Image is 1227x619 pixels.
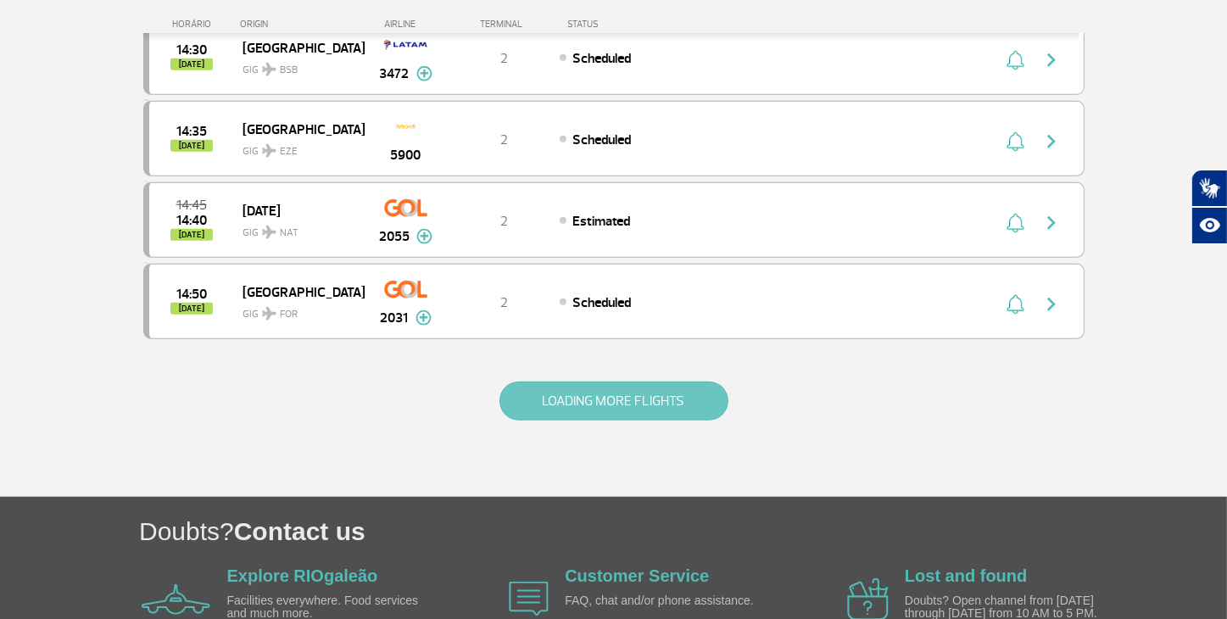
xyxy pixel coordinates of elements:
img: destiny_airplane.svg [262,226,276,239]
img: airplane icon [509,582,549,616]
span: 2 [500,294,508,311]
img: mais-info-painel-voo.svg [416,66,432,81]
a: Lost and found [905,566,1027,585]
span: Estimated [572,213,630,230]
div: Plugin de acessibilidade da Hand Talk. [1191,170,1227,244]
div: ORIGIN [240,19,364,30]
span: 2025-09-30 14:40:00 [176,215,207,226]
span: [GEOGRAPHIC_DATA] [243,118,351,140]
button: Abrir tradutor de língua de sinais. [1191,170,1227,207]
span: Scheduled [572,294,631,311]
span: 2 [500,213,508,230]
div: AIRLINE [364,19,449,30]
img: sino-painel-voo.svg [1007,50,1024,70]
span: FOR [280,307,298,322]
span: EZE [280,144,298,159]
span: GIG [243,216,351,241]
span: GIG [243,135,351,159]
span: [DATE] [170,303,213,315]
span: 2025-09-30 14:30:00 [176,44,207,56]
img: mais-info-painel-voo.svg [416,229,432,244]
h1: Doubts? [139,514,1227,549]
span: 2025-09-30 14:50:00 [176,288,207,300]
span: BSB [280,63,298,78]
span: 2025-09-30 14:45:00 [176,199,207,211]
img: destiny_airplane.svg [262,63,276,76]
img: seta-direita-painel-voo.svg [1041,213,1062,233]
img: sino-painel-voo.svg [1007,131,1024,152]
span: 2025-09-30 14:35:00 [176,125,207,137]
span: 2 [500,50,508,67]
img: seta-direita-painel-voo.svg [1041,131,1062,152]
img: destiny_airplane.svg [262,307,276,321]
p: FAQ, chat and/or phone assistance. [565,594,760,607]
span: 2 [500,131,508,148]
span: [GEOGRAPHIC_DATA] [243,281,351,303]
span: Scheduled [572,50,631,67]
span: 2031 [381,308,409,328]
img: mais-info-painel-voo.svg [416,310,432,326]
span: 2055 [379,226,410,247]
a: Explore RIOgaleão [227,566,378,585]
img: seta-direita-painel-voo.svg [1041,294,1062,315]
span: Scheduled [572,131,631,148]
div: STATUS [559,19,697,30]
span: GIG [243,53,351,78]
img: seta-direita-painel-voo.svg [1041,50,1062,70]
div: TERMINAL [449,19,559,30]
button: LOADING MORE FLIGHTS [499,382,728,421]
img: airplane icon [142,584,210,615]
span: 3472 [380,64,410,84]
img: sino-painel-voo.svg [1007,213,1024,233]
a: Customer Service [565,566,709,585]
span: Contact us [234,517,365,545]
img: destiny_airplane.svg [262,144,276,158]
span: [DATE] [170,59,213,70]
span: GIG [243,298,351,322]
span: NAT [280,226,298,241]
span: 5900 [391,145,421,165]
span: [DATE] [243,199,351,221]
img: sino-painel-voo.svg [1007,294,1024,315]
button: Abrir recursos assistivos. [1191,207,1227,244]
span: [DATE] [170,140,213,152]
span: [DATE] [170,229,213,241]
div: HORÁRIO [148,19,241,30]
span: [GEOGRAPHIC_DATA] [243,36,351,59]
